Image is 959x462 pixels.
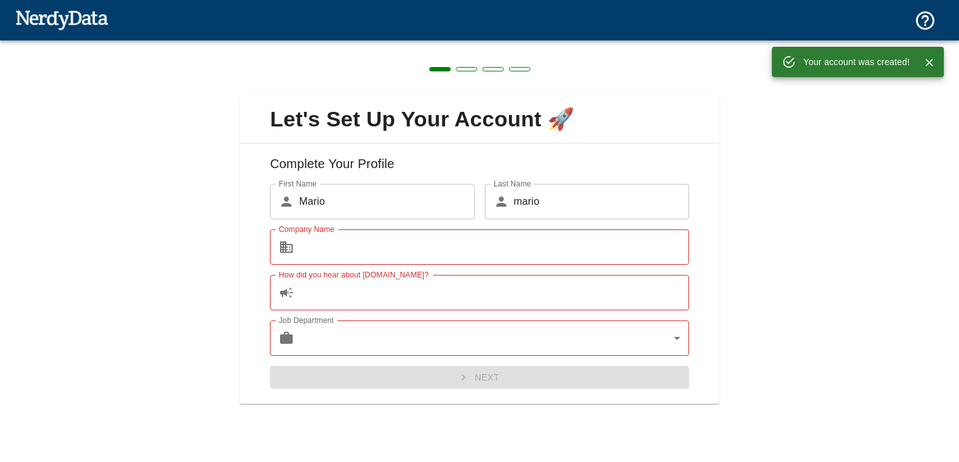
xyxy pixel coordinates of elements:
[920,53,939,72] button: Close
[279,224,334,234] label: Company Name
[494,178,531,189] label: Last Name
[279,315,334,325] label: Job Department
[250,154,709,184] h6: Complete Your Profile
[907,2,944,39] button: Support and Documentation
[279,269,429,280] label: How did you hear about [DOMAIN_NAME]?
[803,51,910,73] div: Your account was created!
[15,7,108,32] img: NerdyData.com
[279,178,317,189] label: First Name
[250,106,709,133] span: Let's Set Up Your Account 🚀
